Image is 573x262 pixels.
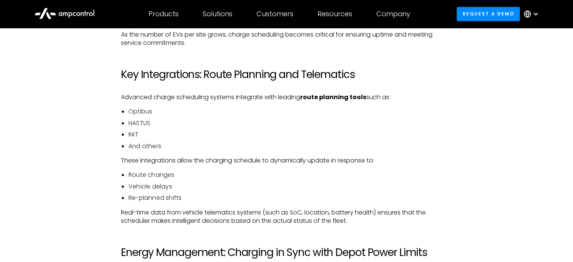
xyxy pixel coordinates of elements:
[318,10,352,18] div: Resources
[121,156,452,165] p: These integrations allow the charging schedule to dynamically update in response to:
[128,119,452,127] li: HASTUS
[128,130,452,139] li: INIT
[128,182,452,191] li: Vehicle delays
[121,31,452,47] p: As the number of EVs per site grows, charge scheduling becomes critical for ensuring uptime and m...
[128,142,452,150] li: And others
[376,10,410,18] div: Company
[121,68,452,81] h2: Key Integrations: Route Planning and Telematics
[203,10,232,18] div: Solutions
[300,93,366,101] strong: route planning tools
[128,171,452,179] li: Route changes
[457,7,520,21] a: Request a demo
[257,10,293,18] div: Customers
[148,10,179,18] div: Products
[121,246,452,259] h2: Energy Management: Charging in Sync with Depot Power Limits
[121,208,452,225] p: Real-time data from vehicle telematics systems (such as SoC, location, battery health) ensures th...
[128,194,452,202] li: Re-planned shifts
[128,107,452,116] li: Optibus
[121,93,452,101] p: Advanced charge scheduling systems integrate with leading such as:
